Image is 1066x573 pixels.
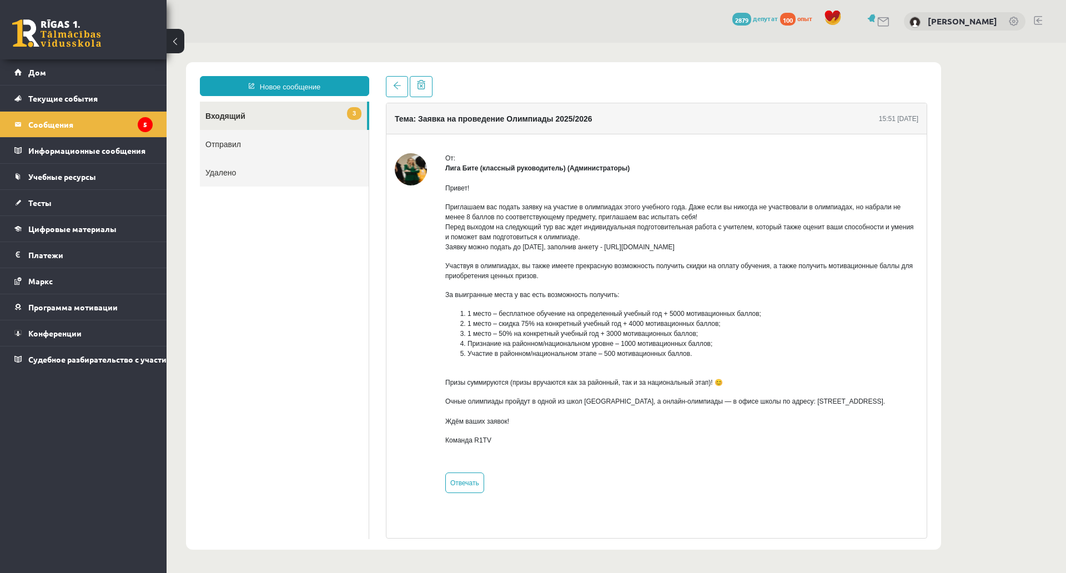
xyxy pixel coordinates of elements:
font: Удалено [39,125,69,134]
font: Участие в районном/национальном этапе – 500 мотивационных баллов. [301,307,525,315]
a: Сообщения5 [14,112,153,137]
a: Учебные ресурсы [14,164,153,189]
a: 2879 депутат [732,14,778,23]
font: За выигранные места у вас есть возможность получить: [279,248,453,256]
font: От: [279,112,289,119]
a: Маркс [14,268,153,294]
font: Платежи [28,250,63,260]
font: Новое сообщение [93,40,154,48]
font: 2879 [735,16,748,24]
font: Привет! [279,142,303,149]
font: Приглашаем вас подать заявку на участие в олимпиадах этого учебного года. Даже если вы никогда не... [279,160,734,178]
a: Цифровые материалы [14,216,153,242]
font: Команда R1TV [279,394,325,401]
font: 100 [783,16,793,24]
font: Конференции [28,328,82,338]
font: Лига Бите (классный руководитель) (Администраторы) [279,122,463,129]
font: Текущие события [28,93,98,103]
font: 1 место – бесплатное обучение на определенный учебный год + 5000 мотивационных баллов; [301,267,595,275]
font: Дом [28,67,46,77]
font: депутат [753,14,778,23]
font: 3 [186,67,189,74]
a: Информационные сообщения [14,138,153,163]
font: Отправил [39,97,74,106]
a: [PERSON_NAME] [928,16,997,27]
a: Отправил [33,87,202,115]
a: Удалено [33,115,202,144]
font: Цифровые материалы [28,224,117,234]
font: Маркс [28,276,53,286]
a: Новое сообщение [33,33,203,53]
font: Отвечать [284,436,313,444]
font: Сообщения [28,119,73,129]
font: 15:51 [DATE] [712,72,752,80]
font: Программа мотивации [28,302,118,312]
a: Рижская 1-я средняя школа заочного обучения [12,19,101,47]
font: Ждём ваших заявок! [279,375,343,383]
font: 1 место – скидка 75% на конкретный учебный год + 4000 мотивационных баллов; [301,277,554,285]
a: 3Входящий [33,59,200,87]
a: Конференции [14,320,153,346]
font: опыт [797,14,813,23]
a: 100 опыт [780,14,818,23]
font: Тема: Заявка на проведение Олимпиады 2025/2026 [228,72,426,81]
a: Платежи [14,242,153,268]
a: Судебное разбирательство с участием [PERSON_NAME] [14,346,153,372]
font: 1 место – 50% на конкретный учебный год + 3000 мотивационных баллов; [301,287,531,295]
a: Тесты [14,190,153,215]
font: Участвуя в олимпиадах, вы также имеете прекрасную возможность получить скидки на оплату обучения,... [279,219,746,237]
font: Судебное разбирательство с участием [PERSON_NAME] [28,354,243,364]
font: 5 [143,120,147,129]
a: Программа мотивации [14,294,153,320]
font: Призы суммируются (призы вручаются как за районный, так и за национальный этап)! 😊 [279,336,556,344]
img: Лига Бите (классный руководитель) [228,110,260,143]
font: Признание на районном/национальном уровне – 1000 мотивационных баллов; [301,297,546,305]
font: Учебные ресурсы [28,172,96,182]
font: Очные олимпиады пройдут в одной из школ [GEOGRAPHIC_DATA], а онлайн-олимпиады — в офисе школы по ... [279,355,718,363]
font: Тесты [28,198,52,208]
a: Дом [14,59,153,85]
font: Входящий [39,69,79,78]
font: Заявку можно подать до [DATE], заполнив анкету - [URL][DOMAIN_NAME] [279,200,508,208]
a: Текущие события [14,86,153,111]
img: Дмитрий Колмаков [909,17,921,28]
a: Отвечать [279,430,318,450]
font: Информационные сообщения [28,145,145,155]
font: Перед выходом на следующий тур вас ждет индивидуальная подготовительная работа с учителем, которы... [279,180,747,198]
